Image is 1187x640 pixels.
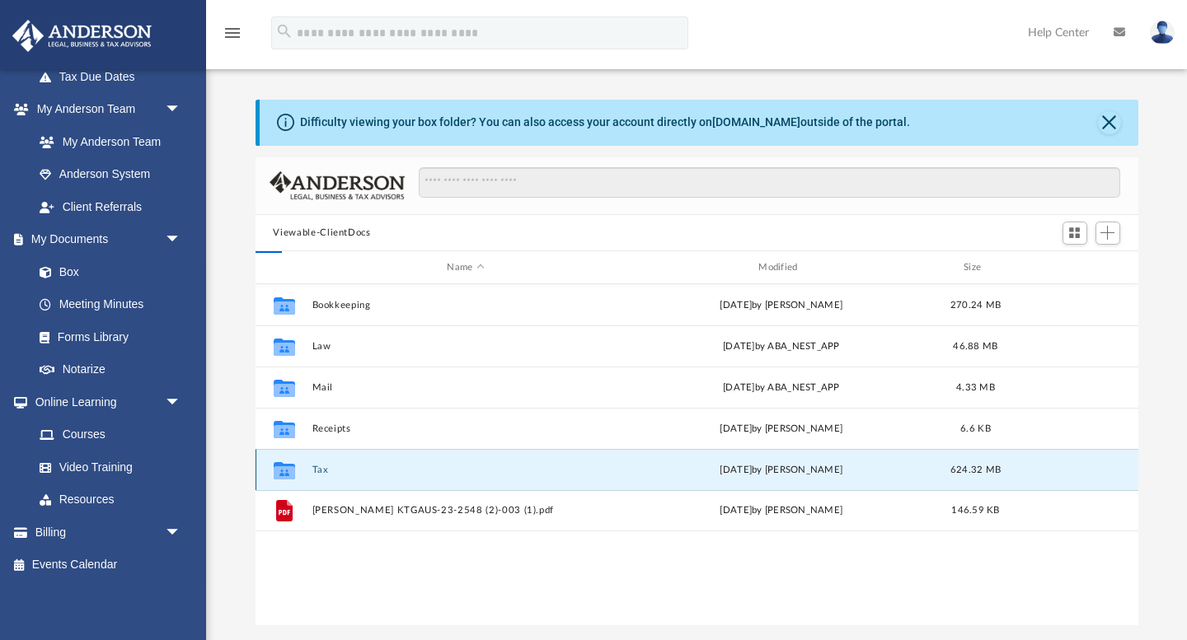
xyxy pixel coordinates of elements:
[23,158,198,191] a: Anderson System
[12,549,206,582] a: Events Calendar
[23,451,190,484] a: Video Training
[7,20,157,52] img: Anderson Advisors Platinum Portal
[712,115,800,128] a: [DOMAIN_NAME]
[165,516,198,549] span: arrow_drop_down
[23,418,198,451] a: Courses
[300,114,910,131] div: Difficulty viewing your box folder? You can also access your account directly on outside of the p...
[312,465,620,475] button: Tax
[1016,260,1131,275] div: id
[12,516,206,549] a: Billingarrow_drop_down
[950,301,1000,310] span: 270.24 MB
[627,422,936,437] div: [DATE] by [PERSON_NAME]
[627,298,936,313] div: [DATE] by [PERSON_NAME]
[23,484,198,516] a: Resources
[1063,222,1087,245] button: Switch to Grid View
[23,125,190,158] a: My Anderson Team
[1150,21,1175,44] img: User Pic
[960,424,991,433] span: 6.6 KB
[12,223,198,256] a: My Documentsarrow_drop_down
[165,385,198,419] span: arrow_drop_down
[23,60,206,93] a: Tax Due Dates
[23,255,190,288] a: Box
[627,463,936,478] div: by [PERSON_NAME]
[23,353,198,386] a: Notarize
[12,385,198,418] a: Online Learningarrow_drop_down
[256,284,1138,626] div: grid
[626,260,935,275] div: Modified
[627,339,936,354] div: [DATE] by ABA_NEST_APP
[165,93,198,127] span: arrow_drop_down
[12,93,198,126] a: My Anderson Teamarrow_drop_down
[627,381,936,395] div: [DATE] by ABA_NEST_APP
[312,423,620,434] button: Receipts
[956,383,995,392] span: 4.33 MB
[942,260,1008,275] div: Size
[223,31,242,43] a: menu
[950,465,1000,474] span: 624.32 MB
[23,320,190,353] a: Forms Library
[312,300,620,311] button: Bookkeeping
[273,226,370,241] button: Viewable-ClientDocs
[311,260,619,275] div: Name
[23,190,198,223] a: Client Referrals
[275,22,293,40] i: search
[23,288,198,321] a: Meeting Minutes
[720,465,752,474] span: [DATE]
[419,167,1119,199] input: Search files and folders
[165,223,198,257] span: arrow_drop_down
[1096,222,1120,245] button: Add
[627,503,936,518] div: [DATE] by [PERSON_NAME]
[1098,111,1121,134] button: Close
[262,260,303,275] div: id
[312,506,620,516] button: [PERSON_NAME] KTGAUS-23-2548 (2)-003 (1).pdf
[312,382,620,393] button: Mail
[312,341,620,352] button: Law
[223,23,242,43] i: menu
[951,506,999,515] span: 146.59 KB
[953,342,997,351] span: 46.88 MB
